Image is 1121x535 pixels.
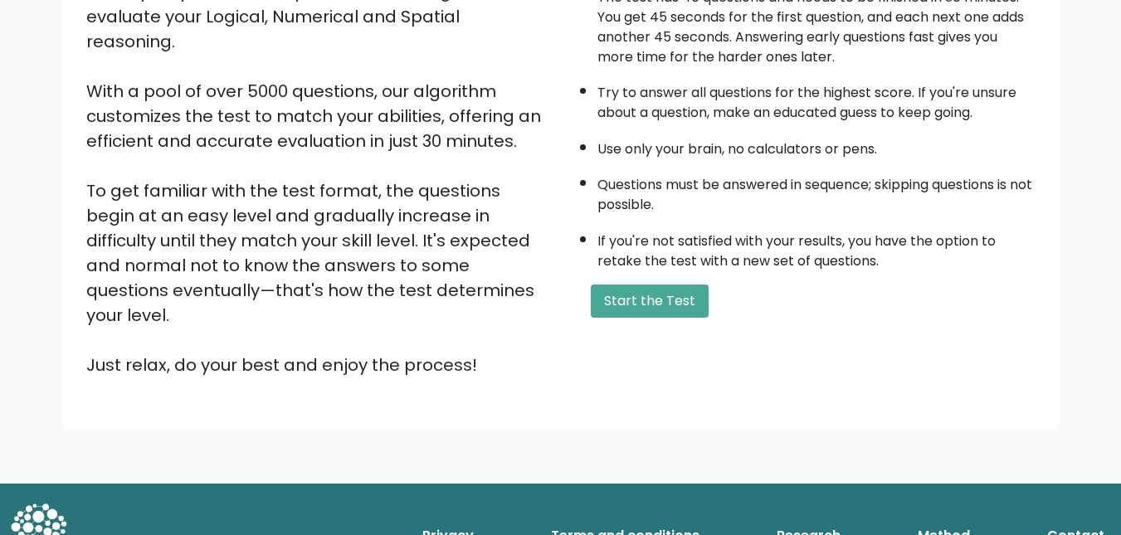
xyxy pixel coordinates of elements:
[597,223,1036,271] li: If you're not satisfied with your results, you have the option to retake the test with a new set ...
[597,167,1036,215] li: Questions must be answered in sequence; skipping questions is not possible.
[591,285,709,318] button: Start the Test
[597,131,1036,159] li: Use only your brain, no calculators or pens.
[597,75,1036,123] li: Try to answer all questions for the highest score. If you're unsure about a question, make an edu...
